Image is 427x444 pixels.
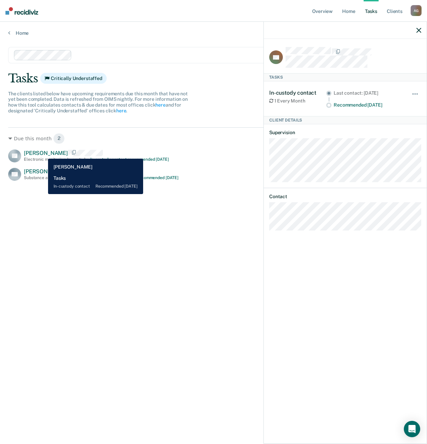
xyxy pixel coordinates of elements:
div: Client Details [264,116,427,124]
img: Recidiviz [5,7,38,15]
div: In-custody contact [269,90,326,96]
span: The clients listed below have upcoming requirements due this month that have not yet been complet... [8,91,188,113]
div: Due this month [8,133,393,144]
div: Tasks [264,73,427,81]
a: here [155,102,165,108]
dt: Supervision [269,130,421,136]
div: In-custody contact recommended [DATE] [90,157,169,162]
div: Last contact: [DATE] [334,90,402,96]
dt: Contact [269,194,421,200]
div: Tasks [8,72,419,85]
div: Open Intercom Messenger [404,421,420,437]
div: A G [411,5,422,16]
span: Critically Understaffed [40,73,107,84]
a: here [116,108,126,113]
div: Recommended [DATE] [334,102,402,108]
div: Field contact (scheduled) recommended [DATE] [88,175,179,180]
div: Substance abuse - phase 3 , High [24,175,85,180]
span: 2 [53,133,65,144]
span: [PERSON_NAME] [24,168,68,175]
div: Electronic monitoring , In-custody [24,157,88,162]
div: 1 Every Month [269,98,326,104]
a: Home [8,30,419,36]
span: [PERSON_NAME] [24,150,68,156]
